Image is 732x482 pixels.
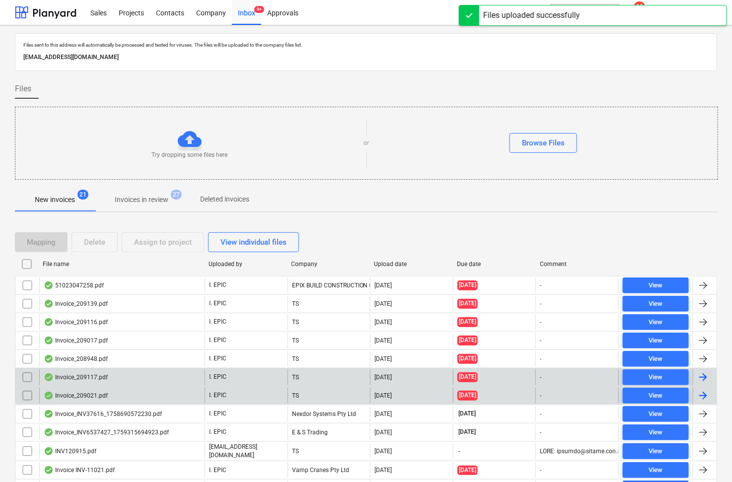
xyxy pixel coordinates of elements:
span: [DATE] [457,317,478,327]
div: - [540,374,541,381]
div: Uploaded by [209,261,284,268]
div: Files uploaded successfully [483,9,580,21]
div: - [540,467,541,474]
div: Due date [457,261,532,268]
div: View [649,409,663,420]
p: I. EPIC [209,410,226,418]
div: [DATE] [374,448,392,455]
div: Invoice_INV37616_1758690572230.pdf [44,410,162,418]
div: View [649,317,663,328]
p: I. EPIC [209,466,226,475]
div: [DATE] [374,319,392,326]
div: View [649,427,663,438]
div: Invoice_208948.pdf [44,355,108,363]
span: - [457,447,461,456]
div: [DATE] [374,392,392,399]
span: [DATE] [457,391,478,400]
span: 21 [77,190,88,200]
button: View [623,351,689,367]
button: View [623,333,689,348]
div: INV120915.pdf [44,447,96,455]
div: [DATE] [374,282,392,289]
div: [DATE] [374,411,392,417]
div: TS [288,296,370,312]
div: - [540,355,541,362]
div: - [540,429,541,436]
div: View [649,335,663,346]
div: View [649,390,663,402]
div: - [540,392,541,399]
div: - [540,300,541,307]
div: View [649,465,663,476]
div: View [649,372,663,383]
span: [DATE] [457,428,477,436]
div: OCR finished [44,410,54,418]
button: View [623,462,689,478]
div: OCR finished [44,318,54,326]
button: View [623,424,689,440]
div: View [649,280,663,291]
div: Browse Files [522,137,565,149]
p: I. EPIC [209,336,226,344]
p: or [364,139,369,147]
p: New invoices [35,195,75,205]
button: View individual files [208,232,299,252]
span: [DATE] [457,372,478,382]
div: TS [288,333,370,348]
div: - [540,337,541,344]
div: Invoice_209021.pdf [44,392,108,400]
div: OCR finished [44,392,54,400]
span: [DATE] [457,354,478,363]
div: OCR finished [44,466,54,474]
span: [DATE] [457,299,478,308]
div: [DATE] [374,429,392,436]
div: - [540,282,541,289]
p: I. EPIC [209,373,226,381]
div: Invoice_209017.pdf [44,337,108,344]
button: View [623,314,689,330]
div: Comment [540,261,615,268]
div: TS [288,369,370,385]
button: View [623,296,689,312]
div: 51023047258.pdf [44,281,104,289]
button: View [623,369,689,385]
span: [DATE] [457,336,478,345]
button: View [623,388,689,404]
div: TS [288,443,370,460]
div: OCR finished [44,337,54,344]
div: View [649,298,663,310]
div: OCR finished [44,300,54,308]
p: Try dropping some files here [151,151,227,159]
p: I. EPIC [209,281,226,289]
div: EPIX BUILD CONSTRUCTION GROUP PTY LTD [288,277,370,293]
p: I. EPIC [209,354,226,363]
p: I. EPIC [209,391,226,400]
div: Invoice_INV6537427_1759315694923.pdf [44,428,169,436]
span: 9+ [254,6,264,13]
span: Files [15,83,31,95]
button: View [623,443,689,459]
div: Nexdor Systems Pty Ltd [288,406,370,422]
span: 27 [171,190,182,200]
div: E & S Trading [288,424,370,440]
p: Deleted invoices [200,194,249,205]
p: I. EPIC [209,299,226,308]
div: Invoice_209139.pdf [44,300,108,308]
p: I. EPIC [209,428,226,436]
div: Upload date [374,261,449,268]
div: OCR finished [44,281,54,289]
div: Invoice INV-11021.pdf [44,466,115,474]
span: [DATE] [457,280,478,290]
div: View individual files [220,236,287,249]
p: [EMAIL_ADDRESS][DOMAIN_NAME] [23,52,709,63]
span: [DATE] [457,410,477,418]
div: Company [292,261,366,268]
div: [DATE] [374,355,392,362]
div: View [649,446,663,457]
p: Invoices in review [115,195,168,205]
div: OCR finished [44,428,54,436]
div: Chat Widget [682,434,732,482]
div: View [649,353,663,365]
div: [DATE] [374,374,392,381]
div: [DATE] [374,337,392,344]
